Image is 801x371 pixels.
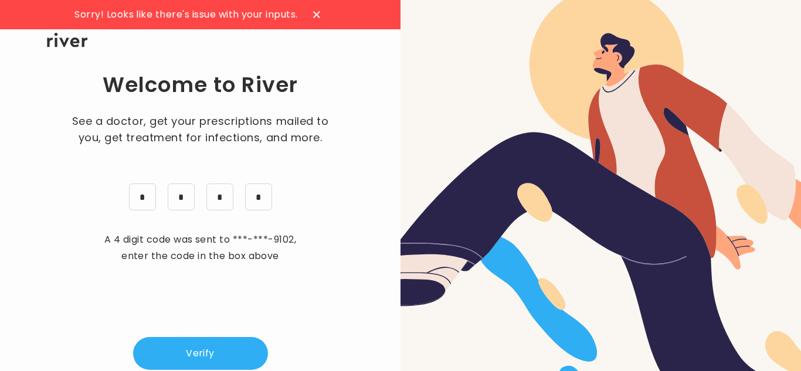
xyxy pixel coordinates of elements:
p: A 4 digit code was sent to , enter the code in the box above [98,232,303,264]
button: Verify [133,337,268,370]
input: 2 [245,183,272,210]
span: See a doctor, get your prescriptions mailed to you, get treatment for infections, and more. [69,113,332,146]
span: Sorry! Looks like there's issue with your inputs. [74,6,298,23]
input: 0 [129,183,156,210]
h1: Welcome to River [103,71,298,99]
input: 0 [206,183,233,210]
input: 4 [168,183,195,210]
